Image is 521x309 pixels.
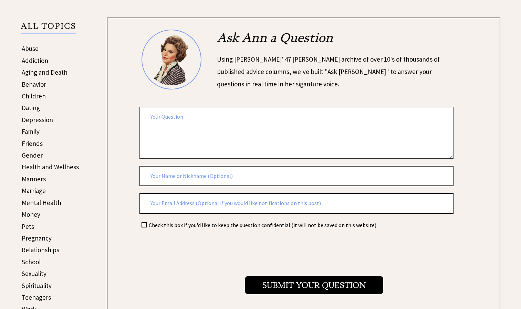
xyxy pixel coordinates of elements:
[22,187,46,195] a: Marriage
[22,56,48,65] a: Addiction
[22,258,41,266] a: School
[22,293,51,301] a: Teenagers
[22,234,52,242] a: Pregnancy
[245,276,383,294] input: Submit your Question
[22,68,67,76] a: Aging and Death
[22,210,40,219] a: Money
[22,151,43,159] a: Gender
[139,193,454,214] input: Your Email Address (Optional if you would like notifications on this post)
[148,221,377,229] td: Check this box if you'd like to keep the question confidential (it will not be saved on this webs...
[22,80,46,88] a: Behavior
[217,30,456,53] h2: Ask Ann a Question
[22,116,53,124] a: Depression
[22,163,79,171] a: Health and Wellness
[22,281,52,290] a: Spirituality
[22,246,59,254] a: Relationships
[22,127,40,136] a: Family
[22,269,46,278] a: Sexuality
[22,92,46,100] a: Children
[22,44,39,53] a: Abuse
[22,222,34,231] a: Pets
[22,139,43,148] a: Friends
[139,166,454,187] input: Your Name or Nickname (Optional)
[22,175,46,183] a: Manners
[22,199,61,207] a: Mental Health
[139,237,244,264] iframe: reCAPTCHA
[21,22,76,34] p: ALL TOPICS
[217,53,456,90] div: Using [PERSON_NAME]' 47 [PERSON_NAME] archive of over 10's of thousands of published advice colum...
[22,104,40,112] a: Dating
[142,30,201,89] img: Ann6%20v2%20small.png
